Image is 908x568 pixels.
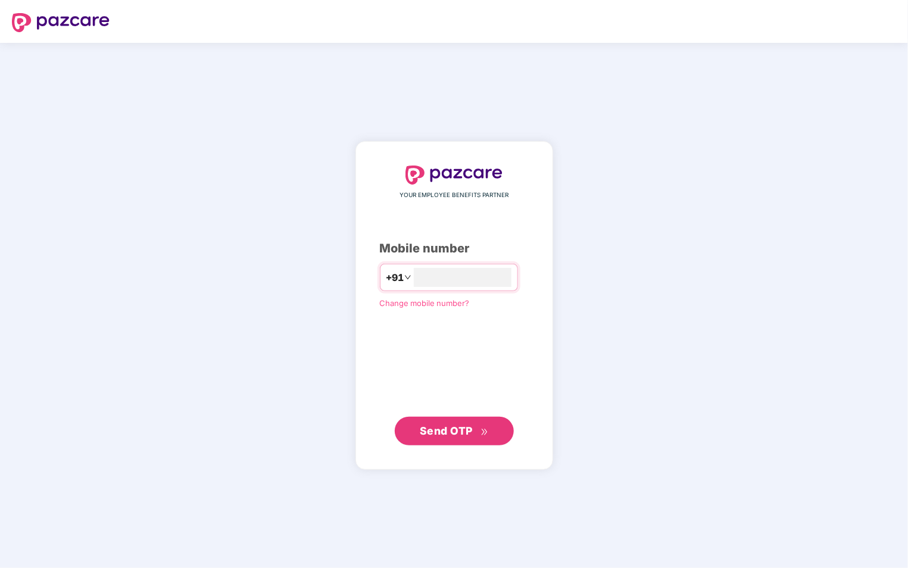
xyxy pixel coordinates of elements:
img: logo [405,166,503,185]
span: down [404,274,411,281]
img: logo [12,13,110,32]
a: Change mobile number? [380,298,470,308]
span: double-right [480,428,488,436]
span: YOUR EMPLOYEE BENEFITS PARTNER [400,191,508,200]
div: Mobile number [380,239,529,258]
span: Send OTP [420,425,473,437]
button: Send OTPdouble-right [395,417,514,445]
span: +91 [386,270,404,285]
